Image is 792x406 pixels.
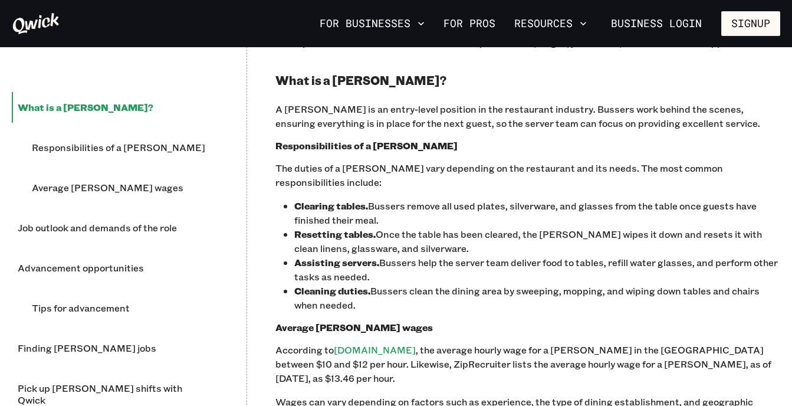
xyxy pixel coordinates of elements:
li: Average [PERSON_NAME] wages [26,172,218,203]
b: Cleaning duties. [294,284,370,297]
li: Responsibilities of a [PERSON_NAME] [26,132,218,163]
a: For Pros [439,14,500,34]
li: Finding [PERSON_NAME] jobs [12,333,218,364]
li: Advancement opportunities [12,253,218,283]
h3: Average [PERSON_NAME] wages [275,322,780,333]
p: According to , the average hourly wage for a [PERSON_NAME] in the [GEOGRAPHIC_DATA] between $10 a... [275,343,780,385]
a: [DOMAIN_NAME] [334,343,416,356]
b: Clearing tables. [294,199,368,212]
a: Business Login [601,11,712,36]
button: Resources [510,14,591,34]
button: Signup [721,11,780,36]
li: Job outlook and demands of the role [12,212,218,243]
p: A [PERSON_NAME] is an entry-level position in the restaurant industry. Bussers work behind the sc... [275,102,780,130]
li: What is a [PERSON_NAME]? [12,92,218,123]
h2: What is a [PERSON_NAME]? [275,73,780,88]
h3: Responsibilities of a [PERSON_NAME] [275,140,780,152]
p: Bussers help the server team deliver food to tables, refill water glasses, and perform other task... [294,256,780,284]
b: Assisting servers. [294,256,379,269]
p: Bussers remove all used plates, silverware, and glasses from the table once guests have finished ... [294,199,780,227]
p: Once the table has been cleared, the [PERSON_NAME] wipes it down and resets it with clean linens,... [294,227,780,256]
li: Tips for advancement [26,293,218,323]
p: Bussers clean the dining area by sweeping, mopping, and wiping down tables and chairs when needed. [294,284,780,312]
button: For Businesses [315,14,429,34]
p: The duties of a [PERSON_NAME] vary depending on the restaurant and its needs. The most common res... [275,161,780,189]
b: Resetting tables. [294,228,376,240]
